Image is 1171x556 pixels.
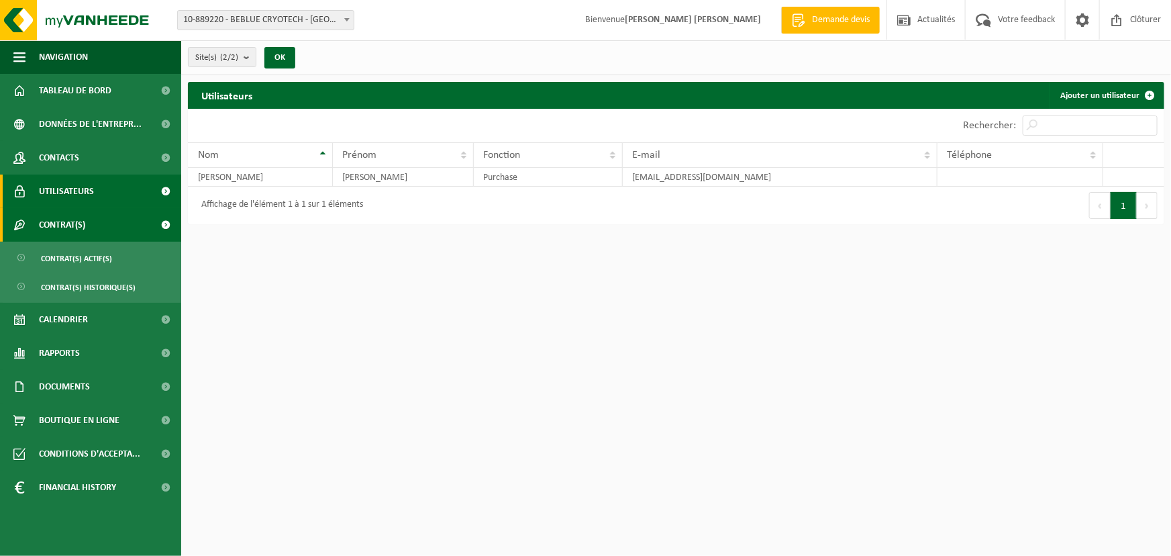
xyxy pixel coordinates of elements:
[39,404,119,437] span: Boutique en ligne
[198,150,219,160] span: Nom
[333,168,474,187] td: [PERSON_NAME]
[195,48,238,68] span: Site(s)
[633,150,661,160] span: E-mail
[39,175,94,208] span: Utilisateurs
[474,168,623,187] td: Purchase
[39,437,140,471] span: Conditions d'accepta...
[963,121,1016,132] label: Rechercher:
[39,370,90,404] span: Documents
[623,168,937,187] td: [EMAIL_ADDRESS][DOMAIN_NAME]
[39,471,116,504] span: Financial History
[1137,192,1158,219] button: Next
[39,74,111,107] span: Tableau de bord
[220,53,238,62] count: (2/2)
[264,47,295,68] button: OK
[484,150,521,160] span: Fonction
[188,82,266,108] h2: Utilisateurs
[195,193,363,218] div: Affichage de l'élément 1 à 1 sur 1 éléments
[3,245,178,271] a: Contrat(s) actif(s)
[41,275,136,300] span: Contrat(s) historique(s)
[188,47,256,67] button: Site(s)(2/2)
[188,168,333,187] td: [PERSON_NAME]
[41,246,112,271] span: Contrat(s) actif(s)
[1089,192,1111,219] button: Previous
[39,141,79,175] span: Contacts
[781,7,880,34] a: Demande devis
[1050,82,1163,109] a: Ajouter un utilisateur
[343,150,377,160] span: Prénom
[809,13,873,27] span: Demande devis
[39,40,88,74] span: Navigation
[177,10,354,30] span: 10-889220 - BEBLUE CRYOTECH - LIÈGE
[625,15,761,25] strong: [PERSON_NAME] [PERSON_NAME]
[39,107,142,141] span: Données de l'entrepr...
[39,336,80,370] span: Rapports
[39,208,85,242] span: Contrat(s)
[3,274,178,299] a: Contrat(s) historique(s)
[948,150,992,160] span: Téléphone
[39,303,88,336] span: Calendrier
[1111,192,1137,219] button: 1
[178,11,354,30] span: 10-889220 - BEBLUE CRYOTECH - LIÈGE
